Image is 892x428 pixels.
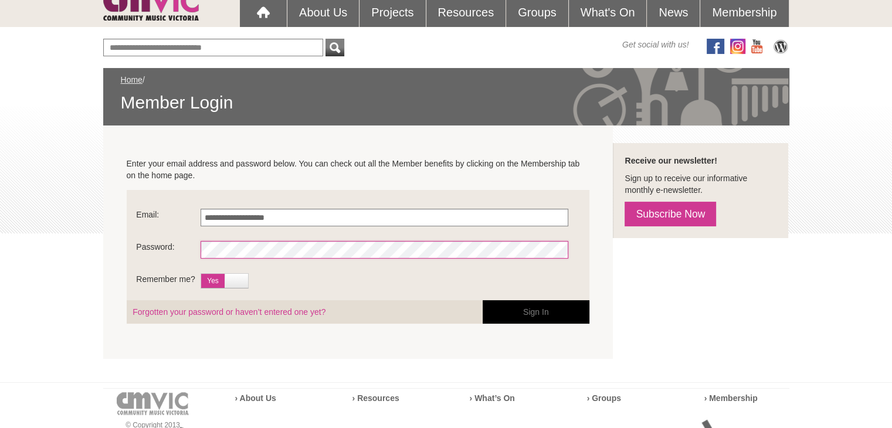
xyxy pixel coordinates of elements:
img: icon-instagram.png [730,39,745,54]
a: Forgotten your password or haven’t entered one yet? [133,307,325,317]
a: Home [121,75,143,84]
button: Sign In [483,300,589,324]
p: Sign up to receive our informative monthly e-newsletter. [625,172,776,196]
div: / [121,74,772,114]
img: cmvic-logo-footer.png [117,392,189,415]
img: CMVic Blog [772,39,789,54]
a: › Resources [352,393,399,403]
span: Member Login [121,91,772,114]
a: Subscribe Now [625,202,716,226]
label: Remember me? [136,273,201,291]
a: › What’s On [470,393,515,403]
label: Email: [136,209,201,226]
span: Yes [201,274,225,288]
a: › About Us [235,393,276,403]
span: Get social with us! [622,39,689,50]
p: Enter your email address and password below. You can check out all the Member benefits by clickin... [127,158,590,181]
label: Password: [136,241,201,259]
strong: Receive our newsletter! [625,156,717,165]
a: › Groups [587,393,621,403]
a: › Membership [704,393,758,403]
